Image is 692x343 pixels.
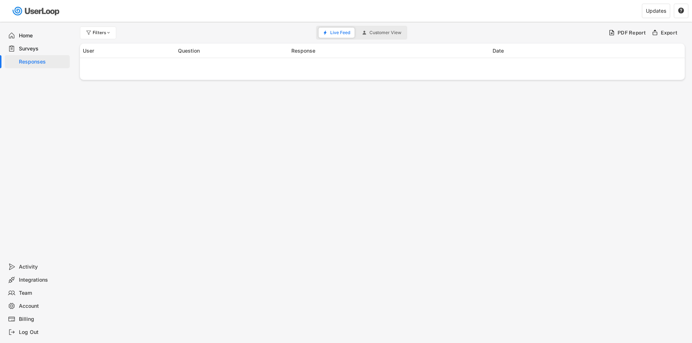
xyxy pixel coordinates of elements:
[493,47,682,54] div: Date
[178,47,287,54] div: Question
[291,47,488,54] div: Response
[11,4,62,19] img: userloop-logo-01.svg
[19,277,67,283] div: Integrations
[661,29,678,36] div: Export
[646,8,666,13] div: Updates
[19,58,67,65] div: Responses
[678,7,684,14] text: 
[19,32,67,39] div: Home
[330,30,350,35] span: Live Feed
[19,329,67,336] div: Log Out
[319,28,355,38] button: Live Feed
[19,45,67,52] div: Surveys
[358,28,406,38] button: Customer View
[19,303,67,310] div: Account
[369,30,401,35] span: Customer View
[83,47,174,54] div: User
[93,30,112,35] div: Filters
[19,316,67,323] div: Billing
[678,8,684,14] button: 
[19,264,67,270] div: Activity
[618,29,646,36] div: PDF Report
[19,290,67,297] div: Team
